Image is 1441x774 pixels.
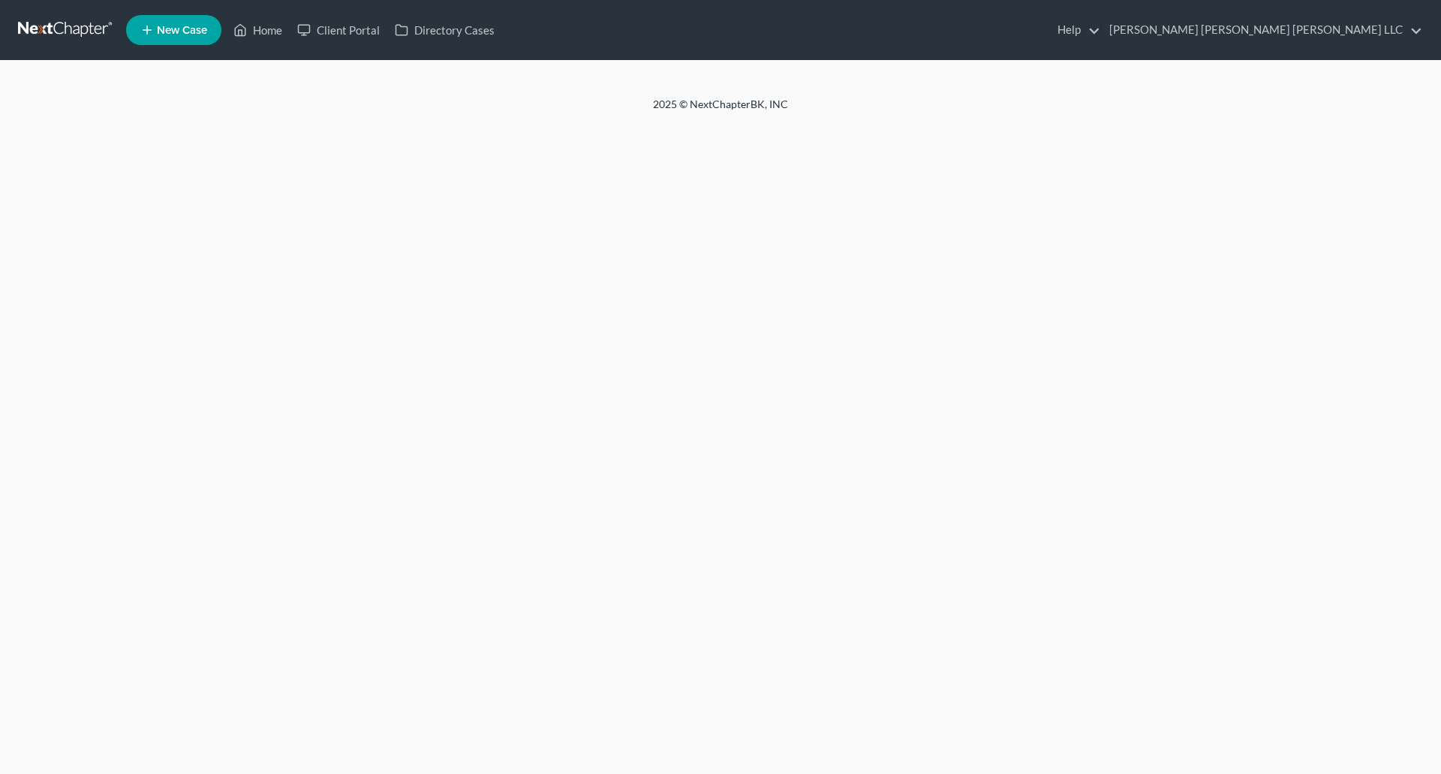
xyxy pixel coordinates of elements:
new-legal-case-button: New Case [126,15,221,45]
div: 2025 © NextChapterBK, INC [293,97,1148,124]
a: Home [226,17,290,44]
a: Client Portal [290,17,387,44]
a: Directory Cases [387,17,502,44]
a: Help [1050,17,1100,44]
a: [PERSON_NAME] [PERSON_NAME] [PERSON_NAME] LLC [1102,17,1422,44]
